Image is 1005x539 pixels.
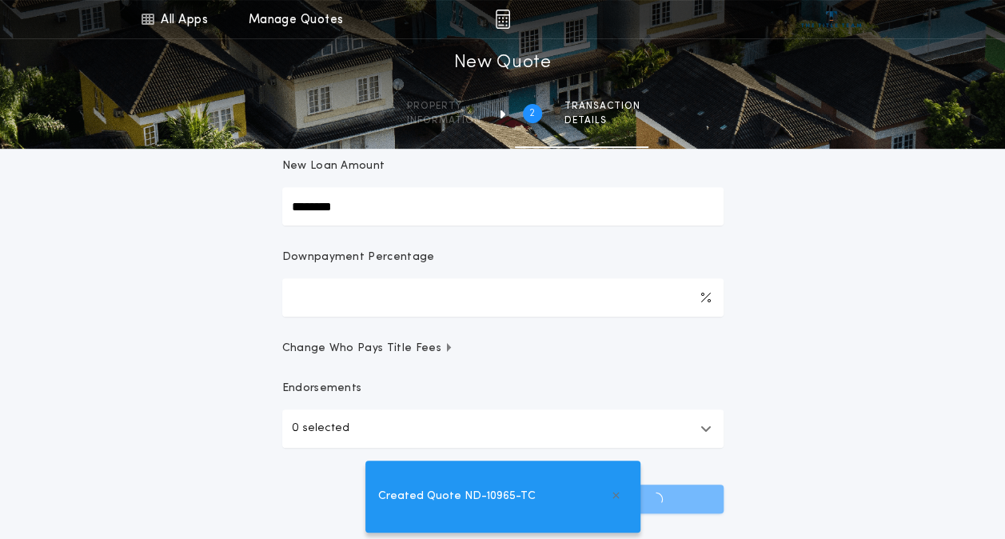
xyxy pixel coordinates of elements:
[282,381,724,397] p: Endorsements
[453,50,551,76] h1: New Quote
[282,409,724,448] button: 0 selected
[378,488,536,505] span: Created Quote ND-10965-TC
[564,114,640,127] span: details
[282,158,385,174] p: New Loan Amount
[529,107,535,120] h2: 2
[495,10,510,29] img: img
[282,341,724,357] button: Change Who Pays Title Fees
[282,250,435,266] p: Downpayment Percentage
[282,341,454,357] span: Change Who Pays Title Fees
[292,419,349,438] p: 0 selected
[564,100,640,113] span: Transaction
[801,11,861,27] img: vs-icon
[407,114,481,127] span: information
[282,278,724,317] input: Downpayment Percentage
[282,187,724,226] input: New Loan Amount
[407,100,481,113] span: Property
